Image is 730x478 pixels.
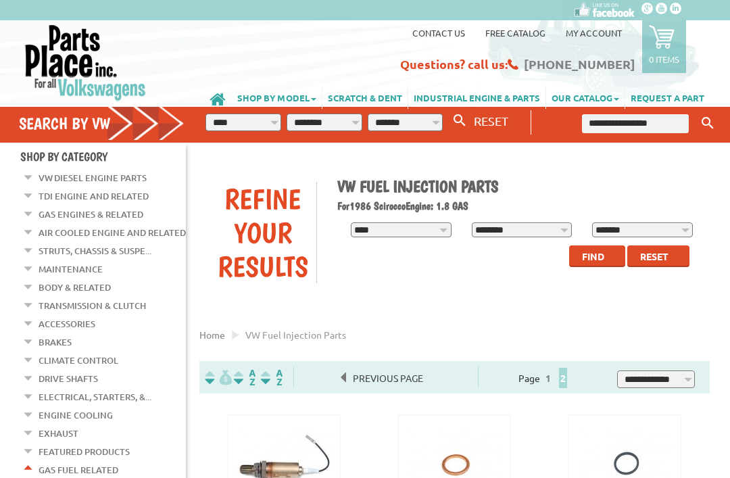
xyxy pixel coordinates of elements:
[559,368,567,388] span: 2
[232,85,322,109] a: SHOP BY MODEL
[468,111,514,130] button: RESET
[337,199,700,212] h2: 1986 Scirocco
[39,443,130,460] a: Featured Products
[625,85,710,109] a: REQUEST A PART
[39,315,95,333] a: Accessories
[39,206,143,223] a: Gas Engines & Related
[39,224,186,241] a: Air Cooled Engine and Related
[205,370,232,385] img: filterpricelow.svg
[258,370,285,385] img: Sort by Sales Rank
[640,250,668,262] span: Reset
[406,199,468,212] span: Engine: 1.8 GAS
[199,329,225,341] a: Home
[39,425,78,442] a: Exhaust
[642,20,686,73] a: 0 items
[39,388,151,406] a: Electrical, Starters, &...
[542,372,554,384] a: 1
[39,260,103,278] a: Maintenance
[485,27,545,39] a: Free Catalog
[448,111,471,130] button: Search By VW...
[566,27,622,39] a: My Account
[627,245,689,267] button: Reset
[39,279,111,296] a: Body & Related
[39,406,113,424] a: Engine Cooling
[39,242,151,260] a: Struts, Chassis & Suspe...
[546,85,625,109] a: OUR CATALOG
[24,24,147,101] img: Parts Place Inc!
[337,176,700,196] h1: VW Fuel Injection Parts
[39,333,72,351] a: Brakes
[245,329,346,341] span: VW fuel injection parts
[20,149,186,164] h4: Shop By Category
[478,366,607,388] div: Page
[408,85,545,109] a: INDUSTRIAL ENGINE & PARTS
[39,370,98,387] a: Drive Shafts
[474,114,508,128] span: RESET
[39,169,147,187] a: VW Diesel Engine Parts
[649,53,679,65] p: 0 items
[412,27,465,39] a: Contact us
[39,187,149,205] a: TDI Engine and Related
[337,199,349,212] span: For
[210,182,316,283] div: Refine Your Results
[19,114,185,133] h4: Search by VW
[569,245,625,267] button: Find
[322,85,408,109] a: SCRATCH & DENT
[39,297,146,314] a: Transmission & Clutch
[341,372,430,384] a: Previous Page
[582,250,604,262] span: Find
[231,370,258,385] img: Sort by Headline
[698,112,718,135] button: Keyword Search
[346,368,430,388] span: Previous Page
[39,352,118,369] a: Climate Control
